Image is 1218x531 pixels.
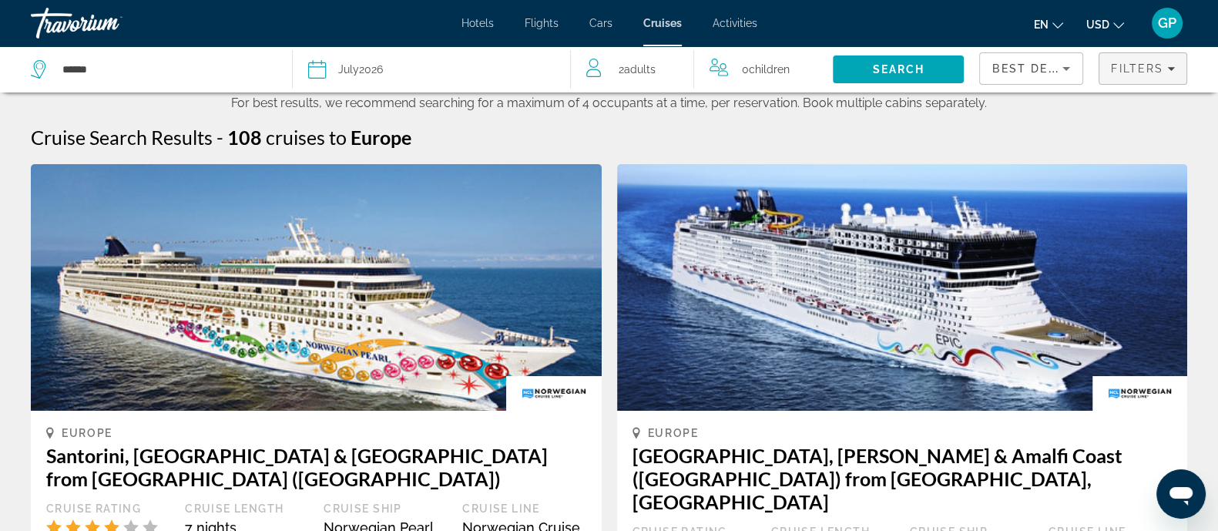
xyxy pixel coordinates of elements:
[619,59,656,80] span: 2
[62,427,112,439] span: Europe
[338,63,359,76] span: July
[506,376,601,411] img: Cruise company logo
[46,502,169,516] div: Cruise Rating
[227,126,262,149] span: 108
[624,63,656,76] span: Adults
[648,427,699,439] span: Europe
[31,126,213,149] h1: Cruise Search Results
[462,502,586,516] div: Cruise Line
[617,164,1188,411] img: Nice, Florence & Amalfi Coast (Salerno) from Barcelona, Spain
[1099,52,1187,85] button: Filters
[351,126,411,149] span: Europe
[185,502,308,516] div: Cruise Length
[1158,15,1176,31] span: GP
[61,58,269,81] input: Select cruise destination
[31,164,602,411] img: Santorini, Olympia & Croatia from Athens (Piraeus)
[713,17,757,29] a: Activities
[216,126,223,149] span: -
[632,444,1173,513] h3: [GEOGRAPHIC_DATA], [PERSON_NAME] & Amalfi Coast ([GEOGRAPHIC_DATA]) from [GEOGRAPHIC_DATA], [GEOG...
[266,126,347,149] span: cruises to
[992,62,1072,75] span: Best Deals
[992,59,1070,78] mat-select: Sort by
[742,59,790,80] span: 0
[308,46,554,92] button: Select cruise date
[1147,7,1187,39] button: User Menu
[589,17,612,29] a: Cars
[1086,13,1124,35] button: Change currency
[1086,18,1109,31] span: USD
[1092,376,1187,411] img: Cruise company logo
[46,444,586,490] h3: Santorini, [GEOGRAPHIC_DATA] & [GEOGRAPHIC_DATA] from [GEOGRAPHIC_DATA] ([GEOGRAPHIC_DATA])
[749,63,790,76] span: Children
[872,63,924,76] span: Search
[833,55,964,83] button: Search
[461,17,494,29] a: Hotels
[1034,13,1063,35] button: Change language
[1111,62,1163,75] span: Filters
[571,46,833,92] button: Travelers: 2 adults, 0 children
[31,3,185,43] a: Travorium
[324,502,447,516] div: Cruise Ship
[643,17,682,29] a: Cruises
[1156,469,1206,519] iframe: Кнопка запуска окна обмена сообщениями
[338,59,383,80] div: 2026
[1034,18,1049,31] span: en
[525,17,559,29] a: Flights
